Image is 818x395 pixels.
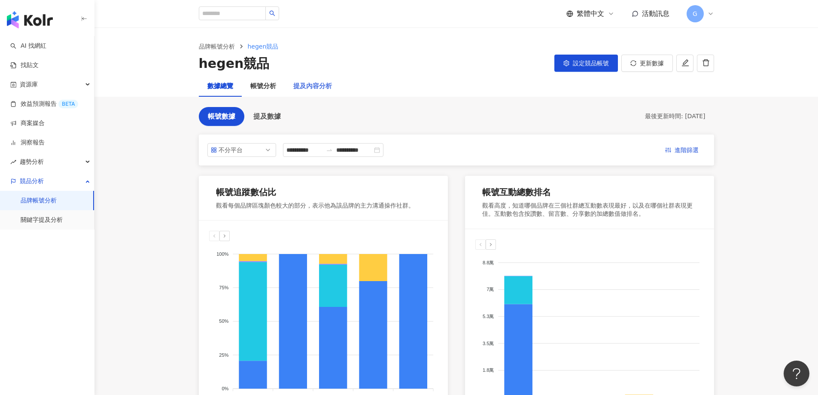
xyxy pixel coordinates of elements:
span: setting [563,60,569,66]
div: 觀看每個品牌區塊顏色較大的部分，表示他為該品牌的主力溝通操作社群。 [216,202,414,210]
span: 活動訊息 [642,9,669,18]
tspan: 8.8萬 [483,260,494,265]
span: to [326,147,333,153]
a: 品牌帳號分析 [197,42,237,51]
div: 觀看高度，知道哪個品牌在三個社群總互動數表現最好，以及在哪個社群表現更佳。互動數包含按讚數、留言數、分享數的加總數值做排名。 [482,202,697,218]
div: 不分平台 [219,144,246,156]
button: 帳號數據 [199,107,244,126]
button: 設定競品帳號 [554,55,618,72]
a: searchAI 找網紅 [10,42,46,50]
a: 效益預測報告BETA [10,100,78,108]
div: 帳號追蹤數佔比 [216,186,276,198]
div: 最後更新時間: [DATE] [645,112,705,121]
tspan: 1.8萬 [483,367,494,373]
tspan: 25% [219,352,228,358]
span: G [693,9,697,18]
button: 更新數據 [621,55,673,72]
tspan: 5.3萬 [483,314,494,319]
span: sync [630,60,636,66]
div: 帳號互動總數排名 [482,186,551,198]
tspan: 50% [219,319,228,324]
a: 洞察報告 [10,138,45,147]
span: 繁體中文 [577,9,604,18]
a: 商案媒合 [10,119,45,128]
span: 趨勢分析 [20,152,44,171]
tspan: 0% [222,386,228,391]
tspan: 75% [219,285,228,290]
div: 數據總覽 [207,81,233,92]
span: rise [10,159,16,165]
span: edit [681,59,689,67]
a: 找貼文 [10,61,39,70]
button: 進階篩選 [658,143,705,157]
div: hegen競品 [199,55,270,73]
span: 資源庫 [20,75,38,94]
tspan: 7萬 [487,287,494,292]
span: delete [702,59,710,67]
a: 關鍵字提及分析 [21,216,63,224]
span: 設定競品帳號 [573,60,609,67]
span: swap-right [326,147,333,153]
span: search [269,10,275,16]
span: 帳號數據 [208,113,235,120]
tspan: 3.5萬 [483,341,494,346]
span: 競品分析 [20,171,44,191]
span: 更新數據 [640,60,664,67]
span: 提及數據 [253,113,281,120]
tspan: 100% [216,251,228,257]
span: hegen競品 [248,43,279,50]
img: logo [7,11,53,28]
iframe: Help Scout Beacon - Open [784,361,809,386]
a: 品牌帳號分析 [21,196,57,205]
span: 進階篩選 [675,144,699,157]
button: 提及數據 [244,107,290,126]
div: 提及內容分析 [293,81,332,92]
div: 帳號分析 [250,81,276,92]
